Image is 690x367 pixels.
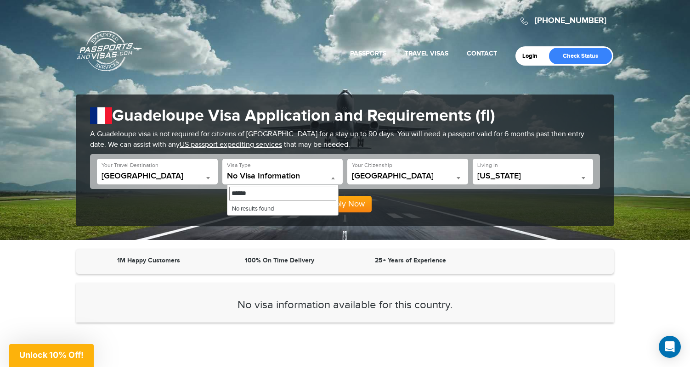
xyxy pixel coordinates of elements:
[229,187,336,200] input: Search
[90,129,600,150] p: A Guadeloupe visa is not required for citizens of [GEOGRAPHIC_DATA] for a stay up to 90 days. You...
[77,30,142,72] a: Passports & [DOMAIN_NAME]
[227,161,251,169] label: Visa Type
[9,344,94,367] div: Unlock 10% Off!
[350,50,386,57] a: Passports
[549,48,612,64] a: Check Status
[352,161,392,169] label: Your Citizenship
[245,256,314,264] strong: 100% On Time Delivery
[90,106,600,126] h1: Guadeloupe Visa Application and Requirements (fl)
[405,50,448,57] a: Travel Visas
[227,172,339,181] span: No Visa Information
[535,16,606,26] a: [PHONE_NUMBER]
[478,256,605,267] iframe: Customer reviews powered by Trustpilot
[90,299,600,311] h3: No visa information available for this country.
[102,172,213,181] span: Guadeloupe
[522,52,544,60] a: Login
[117,256,180,264] strong: 1M Happy Customers
[477,172,589,184] span: Florida
[227,172,339,184] span: No Visa Information
[375,256,446,264] strong: 25+ Years of Experience
[102,161,158,169] label: Your Travel Destination
[19,350,84,360] span: Unlock 10% Off!
[227,202,338,215] li: No results found
[659,336,681,358] div: Open Intercom Messenger
[180,140,282,149] a: US passport expediting services
[318,196,372,212] button: Apply Now
[477,172,589,181] span: Florida
[352,172,464,184] span: India
[352,172,464,181] span: India
[467,50,497,57] a: Contact
[477,161,498,169] label: Living In
[102,172,213,184] span: Guadeloupe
